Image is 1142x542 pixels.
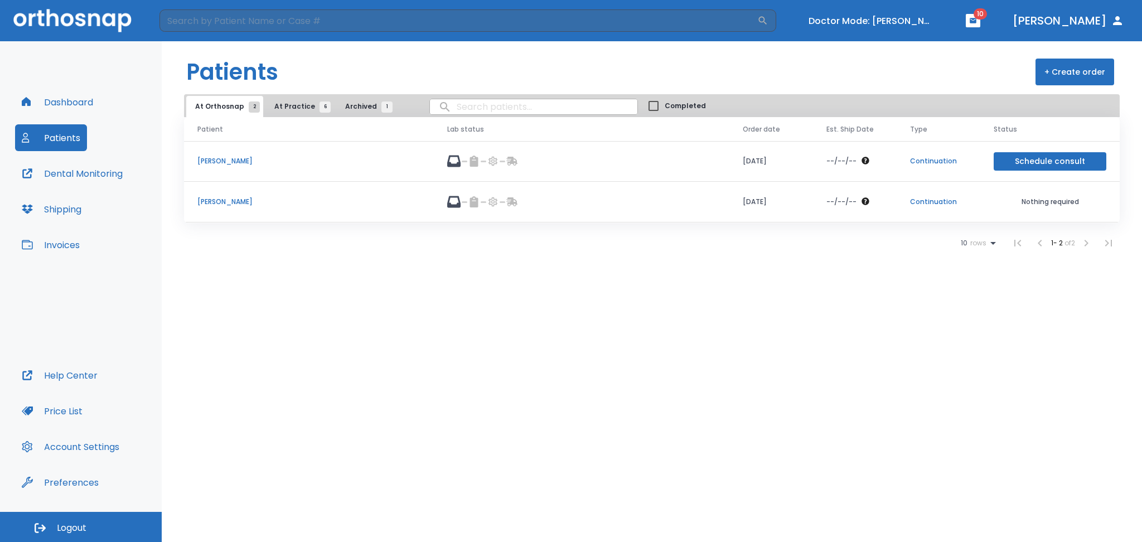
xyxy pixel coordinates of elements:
div: The date will be available after approving treatment plan [826,156,883,166]
p: [PERSON_NAME] [197,197,420,207]
p: Continuation [910,197,967,207]
span: Order date [743,124,780,134]
div: tabs [186,96,398,117]
p: --/--/-- [826,197,856,207]
span: 10 [961,239,967,247]
span: 2 [249,101,260,113]
span: Logout [57,522,86,534]
span: Archived [345,101,387,112]
h1: Patients [186,55,278,89]
button: [PERSON_NAME] [1008,11,1129,31]
button: Help Center [15,362,104,389]
span: 1 - 2 [1051,238,1064,248]
span: Status [994,124,1017,134]
button: Schedule consult [994,152,1106,171]
span: At Practice [274,101,325,112]
span: At Orthosnap [195,101,254,112]
button: Doctor Mode: [PERSON_NAME] [804,12,938,30]
span: Lab status [447,124,484,134]
span: Type [910,124,927,134]
p: Continuation [910,156,967,166]
span: of 2 [1064,238,1075,248]
span: 6 [320,101,331,113]
span: 10 [974,8,987,20]
button: Price List [15,398,89,424]
span: Est. Ship Date [826,124,874,134]
p: --/--/-- [826,156,856,166]
button: Preferences [15,469,105,496]
span: Patient [197,124,223,134]
div: The date will be available after approving treatment plan [826,197,883,207]
p: Nothing required [994,197,1106,207]
td: [DATE] [729,182,813,222]
button: Shipping [15,196,88,222]
img: Orthosnap [13,9,132,32]
button: + Create order [1035,59,1114,85]
span: 1 [381,101,393,113]
input: search [430,96,637,118]
input: Search by Patient Name or Case # [159,9,757,32]
button: Invoices [15,231,86,258]
button: Dashboard [15,89,100,115]
button: Dental Monitoring [15,160,129,187]
button: Account Settings [15,433,126,460]
span: rows [967,239,986,247]
span: Completed [665,101,706,111]
p: [PERSON_NAME] [197,156,420,166]
td: [DATE] [729,141,813,182]
button: Patients [15,124,87,151]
